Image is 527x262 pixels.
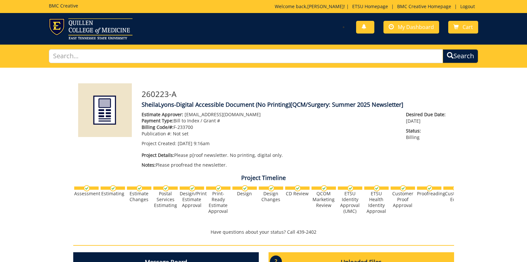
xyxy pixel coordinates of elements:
p: Please proofread the newsletter. [142,162,396,168]
div: Proofreading [417,191,441,197]
a: Cart [448,21,478,34]
img: checkmark [136,185,143,191]
div: Customer Proof Approval [391,191,415,208]
span: Cart [463,23,473,31]
button: Search [443,49,478,63]
img: checkmark [268,185,274,191]
div: Postal Services Estimating [153,191,178,208]
p: Billing [406,128,449,141]
span: Project Created: [142,140,176,146]
span: Project Details: [142,152,174,158]
div: QCOM Marketing Review [312,191,336,208]
h5: BMC Creative [49,3,78,8]
img: checkmark [295,185,301,191]
span: Desired Due Date: [406,111,449,118]
h4: SheilaLyons-Digital Accessible Document (No Printing) [142,102,449,108]
span: [DATE] 9:16am [178,140,210,146]
div: CD Review [285,191,310,197]
p: Bill to Index / Grant # [142,117,396,124]
a: BMC Creative Homepage [394,3,454,9]
img: checkmark [84,185,90,191]
div: Design/Print Estimate Approval [180,191,204,208]
img: checkmark [215,185,222,191]
span: Not set [173,131,188,137]
img: checkmark [347,185,354,191]
a: [PERSON_NAME] [307,3,344,9]
span: Notes: [142,162,156,168]
img: checkmark [453,185,459,191]
div: Design Changes [259,191,283,202]
img: checkmark [189,185,195,191]
div: Design [232,191,257,197]
img: checkmark [110,185,116,191]
img: checkmark [374,185,380,191]
div: Print-Ready Estimate Approval [206,191,230,214]
img: checkmark [163,185,169,191]
p: Have questions about your status? Call 439-2402 [73,229,454,235]
div: Estimating [101,191,125,197]
span: Publication #: [142,131,172,137]
p: [EMAIL_ADDRESS][DOMAIN_NAME] [142,111,396,118]
span: Billing Code/#: [142,124,173,130]
p: Welcome back, ! | | | [275,3,478,10]
div: ETSU Identity Approval (UMC) [338,191,362,214]
h3: 260223-A [142,90,449,98]
img: checkmark [321,185,327,191]
p: F-233700 [142,124,396,131]
p: Please p[roof newsletter. No printing, digital only. [142,152,396,159]
span: [QCM/Surgery: Summer 2025 Newsletter] [290,101,403,108]
a: My Dashboard [383,21,439,34]
span: Estimate Approver: [142,111,183,117]
span: My Dashboard [398,23,434,31]
span: Payment Type: [142,117,173,124]
img: checkmark [426,185,433,191]
a: ETSU Homepage [349,3,391,9]
div: Assessment [74,191,99,197]
img: checkmark [242,185,248,191]
img: Product featured image [78,83,132,137]
span: Status: [406,128,449,134]
h4: Project Timeline [73,175,454,181]
p: [DATE] [406,111,449,124]
div: ETSU Health Identity Approval [364,191,389,214]
img: ETSU logo [49,18,132,39]
input: Search... [49,49,443,63]
img: checkmark [400,185,406,191]
a: Logout [457,3,478,9]
div: Estimate Changes [127,191,151,202]
div: Customer Edits [443,191,468,202]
